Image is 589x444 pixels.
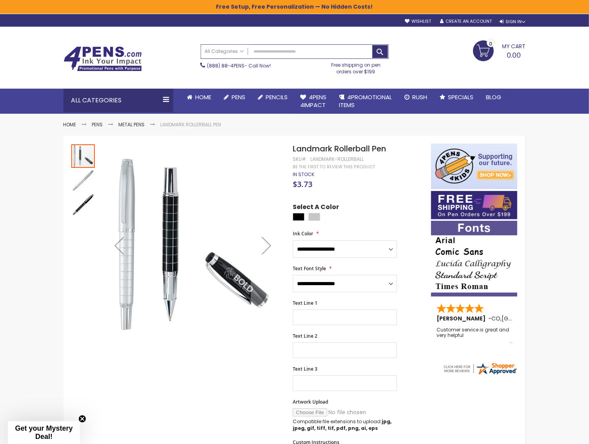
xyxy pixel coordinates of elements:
[119,121,145,128] a: Metal Pens
[63,121,76,128] a: Home
[181,89,218,106] a: Home
[92,121,103,128] a: Pens
[434,89,480,106] a: Specials
[442,362,518,376] img: 4pens.com widget logo
[207,62,271,69] span: - Call Now!
[251,144,282,347] div: Next
[489,40,493,47] span: 0
[293,230,313,237] span: Ink Color
[293,203,339,213] span: Select A Color
[399,89,434,106] a: Rush
[218,89,252,106] a: Pens
[323,59,389,75] div: Free shipping on pen orders over $199
[301,93,327,109] span: 4Pens 4impact
[266,93,288,101] span: Pencils
[437,327,513,344] div: Customer service is great and very helpful
[502,315,559,322] span: [GEOGRAPHIC_DATA]
[500,19,526,25] div: Sign In
[310,156,364,162] div: Landmark-Rollerball
[473,40,526,60] a: 0.00 0
[196,93,212,101] span: Home
[448,93,474,101] span: Specials
[413,93,428,101] span: Rush
[405,18,431,24] a: Wishlist
[205,48,244,55] span: All Categories
[491,315,500,322] span: CO
[431,144,517,189] img: 4pens 4 kids
[293,213,304,221] div: Black
[71,144,96,168] div: Landmark Rollerball Pen
[437,315,488,322] span: [PERSON_NAME]
[161,122,221,128] li: Landmark Rollerball Pen
[293,164,375,170] a: Be the first to review this product
[333,89,399,114] a: 4PROMOTIONALITEMS
[294,89,333,114] a: 4Pens4impact
[78,415,86,423] button: Close teaser
[71,192,95,217] div: Landmark Rollerball Pen
[293,171,314,178] div: Availability
[71,169,95,192] img: Landmark Rollerball Pen
[207,62,245,69] a: (888) 88-4PENS
[293,265,326,272] span: Text Font Style
[232,93,246,101] span: Pens
[293,156,307,162] strong: SKU
[442,371,518,377] a: 4pens.com certificate URL
[103,144,135,347] div: Previous
[293,143,386,154] span: Landmark Rollerball Pen
[71,193,95,217] img: Landmark Rollerball Pen
[8,421,80,444] div: Get your Mystery Deal!Close teaser
[293,171,314,178] span: In stock
[431,221,517,297] img: font-personalization-examples
[63,89,173,112] div: All Categories
[293,399,328,405] span: Artwork Upload
[293,366,317,372] span: Text Line 3
[308,213,320,221] div: Silver
[486,93,502,101] span: Blog
[252,89,294,106] a: Pencils
[15,424,72,440] span: Get your Mystery Deal!
[431,191,517,219] img: Free shipping on orders over $199
[339,93,392,109] span: 4PROMOTIONAL ITEMS
[201,45,248,58] a: All Categories
[293,333,317,339] span: Text Line 2
[103,155,283,334] img: Landmark Rollerball Pen
[440,18,492,24] a: Create an Account
[293,419,397,431] p: Compatible file extensions to upload:
[488,315,559,322] span: - ,
[71,168,96,192] div: Landmark Rollerball Pen
[293,418,391,431] strong: jpg, jpeg, gif, tiff, tif, pdf, png, ai, eps
[293,179,312,189] span: $3.73
[480,89,508,106] a: Blog
[507,50,521,60] span: 0.00
[63,46,142,71] img: 4Pens Custom Pens and Promotional Products
[293,300,317,306] span: Text Line 1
